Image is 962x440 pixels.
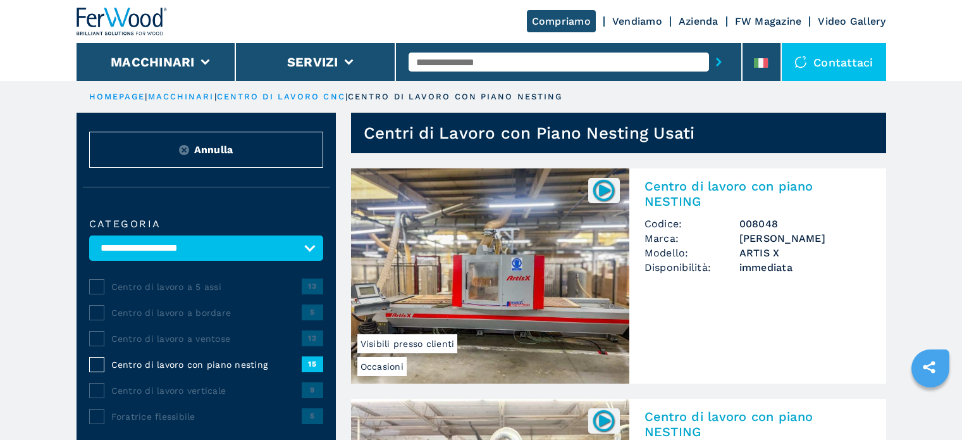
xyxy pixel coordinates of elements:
[89,219,323,229] label: Categoria
[527,10,596,32] a: Compriamo
[709,47,729,77] button: submit-button
[357,357,407,376] span: Occasioni
[351,168,629,384] img: Centro di lavoro con piano NESTING REICHENBACHER ARTIS X
[179,145,189,155] img: Reset
[644,246,739,260] span: Modello:
[644,231,739,246] span: Marca:
[287,54,338,70] button: Servizi
[591,178,616,203] img: 008048
[351,168,886,384] a: Centro di lavoro con piano NESTING REICHENBACHER ARTIS XOccasioniVisibili presso clienti008048Cen...
[302,279,323,294] span: 13
[77,8,168,35] img: Ferwood
[145,92,147,101] span: |
[735,15,802,27] a: FW Magazine
[644,409,871,439] h2: Centro di lavoro con piano NESTING
[348,91,562,103] p: centro di lavoro con piano nesting
[612,15,662,27] a: Vendiamo
[739,217,871,231] h3: 008048
[679,15,718,27] a: Azienda
[111,410,302,423] span: Foratrice flessibile
[111,280,302,293] span: Centro di lavoro a 5 assi
[89,92,145,101] a: HOMEPAGE
[111,358,302,371] span: Centro di lavoro con piano nesting
[739,231,871,246] h3: [PERSON_NAME]
[217,92,345,101] a: centro di lavoro cnc
[345,92,348,101] span: |
[111,54,195,70] button: Macchinari
[214,92,217,101] span: |
[302,305,323,320] span: 5
[89,132,323,168] button: ResetAnnulla
[913,351,945,383] a: sharethis
[818,15,885,27] a: Video Gallery
[357,334,458,353] span: Visibili presso clienti
[302,356,323,372] span: 15
[364,123,695,143] h1: Centri di Lavoro con Piano Nesting Usati
[302,382,323,398] span: 9
[644,179,871,209] h2: Centro di lavoro con piano NESTING
[782,43,886,81] div: Contattaci
[111,332,302,345] span: Centro di lavoro a ventose
[739,246,871,260] h3: ARTIS X
[644,260,739,275] span: Disponibilità:
[111,306,302,319] span: Centro di lavoro a bordare
[591,408,616,433] img: 008144
[644,217,739,231] span: Codice:
[148,92,214,101] a: macchinari
[739,260,871,275] span: immediata
[794,56,807,68] img: Contattaci
[111,384,302,397] span: Centro di lavoro verticale
[302,330,323,346] span: 12
[194,142,233,157] span: Annulla
[302,408,323,424] span: 5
